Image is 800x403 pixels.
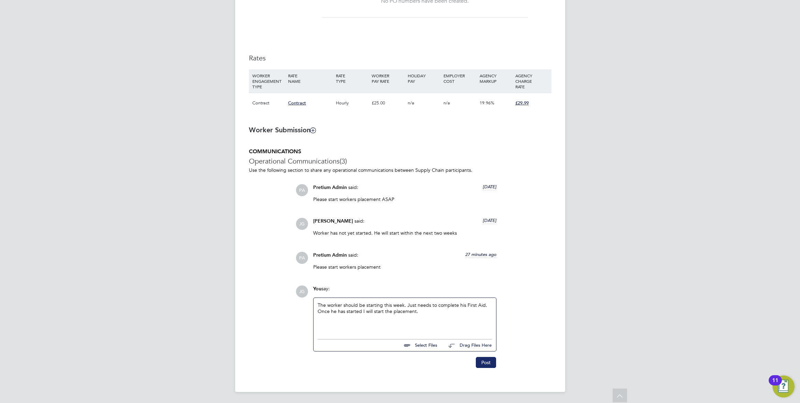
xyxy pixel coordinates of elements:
span: n/a [408,100,414,106]
span: Contract [288,100,306,106]
div: HOLIDAY PAY [406,69,442,87]
span: You [313,286,321,292]
div: 11 [772,380,778,389]
span: 19.96% [480,100,494,106]
div: The worker should be starting this week. Just needs to complete his First Aid. Once he has starte... [318,302,492,332]
div: AGENCY CHARGE RATE [514,69,549,93]
b: Worker Submission [249,126,316,134]
button: Drag Files Here [443,338,492,353]
button: Open Resource Center, 11 new notifications [772,376,794,398]
h3: Operational Communications [249,157,551,166]
div: RATE TYPE [334,69,370,87]
div: WORKER PAY RATE [370,69,406,87]
div: Contract [251,93,286,113]
span: Pretium Admin [313,184,347,190]
button: Post [476,357,496,368]
span: said: [354,218,364,224]
span: [DATE] [483,217,496,223]
span: said: [348,252,358,258]
span: JG [296,218,308,230]
span: 27 minutes ago [465,251,496,257]
h5: COMMUNICATIONS [249,148,551,155]
span: said: [348,184,358,190]
div: say: [313,286,496,298]
div: Hourly [334,93,370,113]
span: Pretium Admin [313,252,347,258]
span: PA [296,252,308,264]
span: PA [296,184,308,196]
span: JG [296,286,308,298]
div: RATE NAME [286,69,334,87]
span: [DATE] [483,184,496,190]
div: AGENCY MARKUP [478,69,514,87]
p: Use the following section to share any operational communications between Supply Chain participants. [249,167,551,173]
div: WORKER ENGAGEMENT TYPE [251,69,286,93]
div: £25.00 [370,93,406,113]
span: £29.99 [515,100,529,106]
div: EMPLOYER COST [442,69,478,87]
p: Please start workers placement ASAP [313,196,496,202]
span: n/a [443,100,450,106]
p: Worker has not yet started. He will start within the next two weeks [313,230,496,236]
h3: Rates [249,54,551,63]
p: Please start workers placement [313,264,496,270]
span: [PERSON_NAME] [313,218,353,224]
span: (3) [340,157,347,166]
